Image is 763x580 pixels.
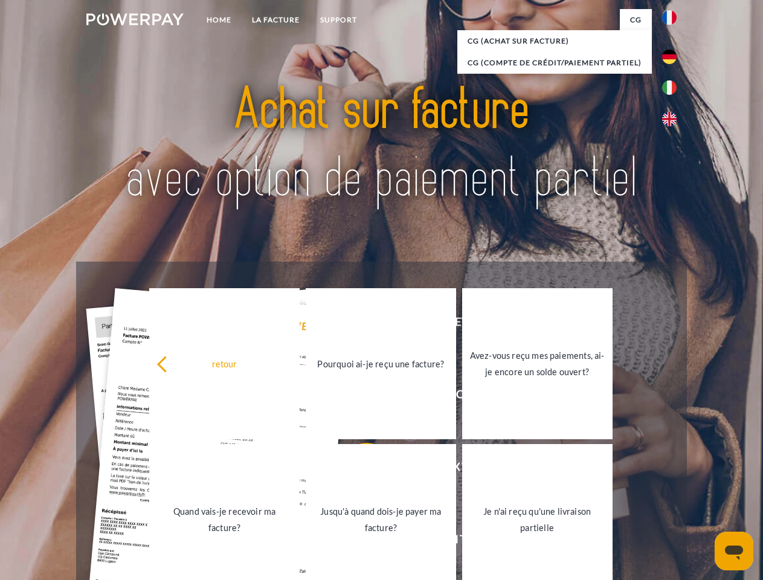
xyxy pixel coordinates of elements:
div: Jusqu'à quand dois-je payer ma facture? [313,503,449,536]
img: de [662,50,677,64]
div: Avez-vous reçu mes paiements, ai-je encore un solde ouvert? [469,347,605,380]
a: Avez-vous reçu mes paiements, ai-je encore un solde ouvert? [462,288,613,439]
div: Je n'ai reçu qu'une livraison partielle [469,503,605,536]
a: CG (Compte de crédit/paiement partiel) [457,52,652,74]
a: Home [196,9,242,31]
img: logo-powerpay-white.svg [86,13,184,25]
img: title-powerpay_fr.svg [115,58,648,231]
div: Pourquoi ai-je reçu une facture? [313,355,449,372]
div: retour [156,355,292,372]
div: Quand vais-je recevoir ma facture? [156,503,292,536]
iframe: Bouton de lancement de la fenêtre de messagerie [715,532,753,570]
img: it [662,80,677,95]
img: en [662,112,677,126]
img: fr [662,10,677,25]
a: CG (achat sur facture) [457,30,652,52]
a: LA FACTURE [242,9,310,31]
a: CG [620,9,652,31]
a: Support [310,9,367,31]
